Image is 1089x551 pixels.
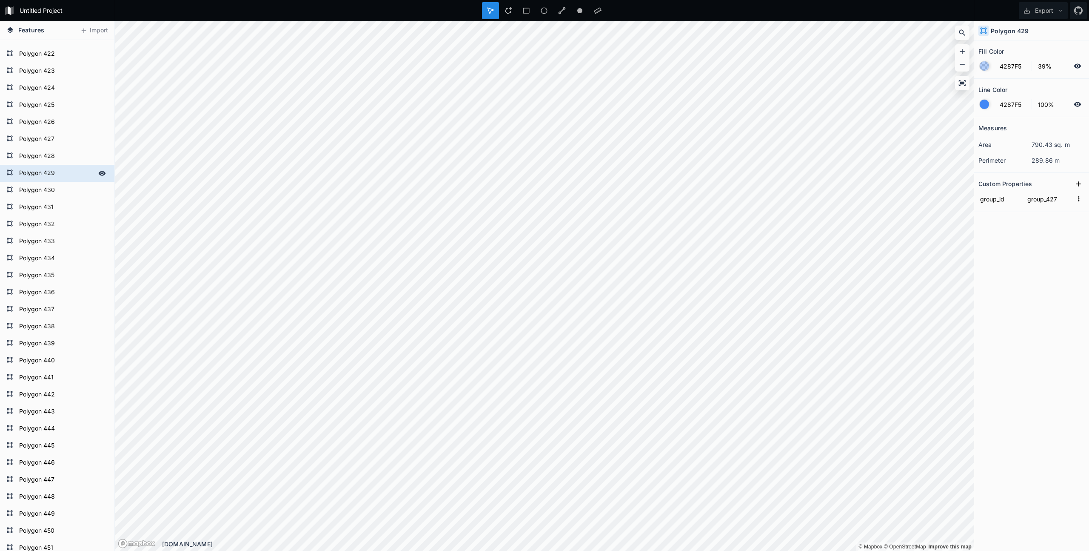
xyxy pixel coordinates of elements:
[978,192,1021,205] input: Name
[118,539,155,548] a: Mapbox logo
[978,121,1007,135] h2: Measures
[978,177,1032,190] h2: Custom Properties
[978,83,1007,96] h2: Line Color
[928,544,972,550] a: Map feedback
[858,544,882,550] a: Mapbox
[1026,192,1073,205] input: Empty
[1032,156,1085,165] dd: 289.86 m
[1019,2,1068,19] button: Export
[978,140,1032,149] dt: area
[884,544,926,550] a: OpenStreetMap
[978,156,1032,165] dt: perimeter
[162,540,974,548] div: [DOMAIN_NAME]
[978,45,1004,58] h2: Fill Color
[991,26,1029,35] h4: Polygon 429
[76,24,112,37] button: Import
[18,26,44,34] span: Features
[1032,140,1085,149] dd: 790.43 sq. m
